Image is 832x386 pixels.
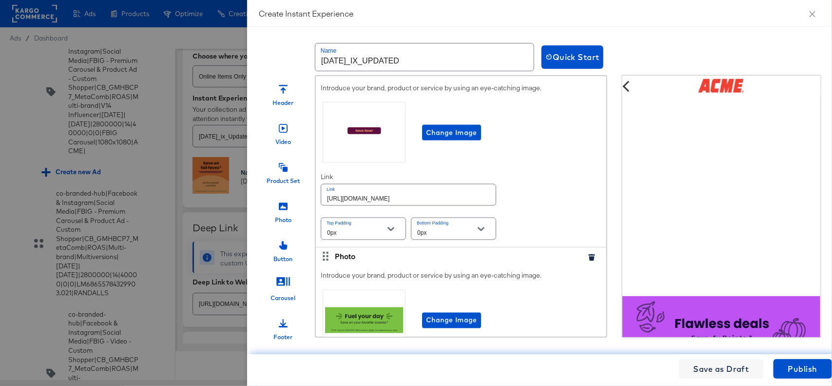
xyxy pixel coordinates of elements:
div: Footer [274,333,293,341]
button: Save as Draft [679,359,764,379]
span: Publish [788,362,817,376]
div: Header [273,99,294,107]
span: Save as Draft [694,362,749,376]
div: Photo [335,251,580,262]
input: http://www.example.com [321,184,496,205]
div: Product Set [267,177,300,185]
div: Carousel [271,294,296,302]
button: Change Image [422,125,481,141]
img: hero placeholder [622,296,821,363]
div: Video [275,138,291,146]
button: Quick Start [542,45,603,69]
div: Create Instant Experience [259,8,820,19]
button: Open [474,222,488,237]
button: Change Image [422,313,481,328]
div: Button [274,255,293,263]
span: Quick Start [545,50,600,64]
div: Photo [275,216,291,224]
span: close [809,10,816,18]
div: Link [321,173,496,208]
span: Change Image [426,127,477,139]
div: Introduce your brand, product or service by using an eye-catching image. [316,79,606,247]
video: Your browser does not support the video tag. [622,97,821,296]
span: Change Image [426,314,477,326]
button: Publish [774,359,832,379]
button: Open [384,222,398,237]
